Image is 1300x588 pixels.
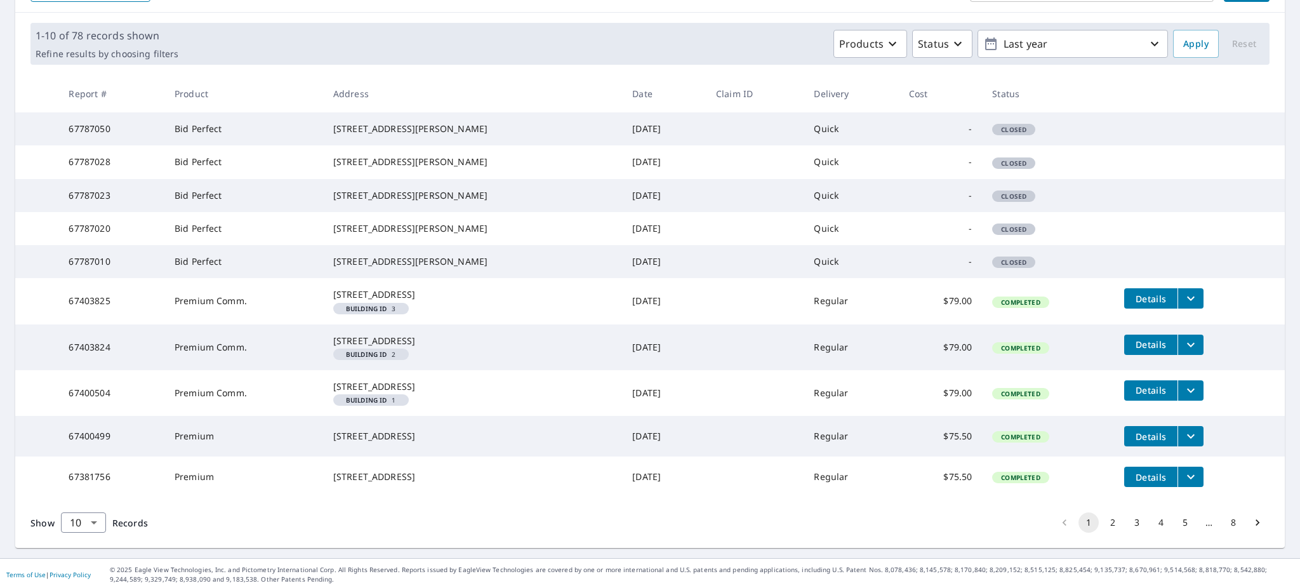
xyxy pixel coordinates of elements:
[164,179,323,212] td: Bid Perfect
[804,145,898,178] td: Quick
[323,75,622,112] th: Address
[58,245,164,278] td: 67787010
[622,179,706,212] td: [DATE]
[1177,335,1204,355] button: filesDropdownBtn-67403824
[1247,512,1268,533] button: Go to next page
[58,212,164,245] td: 67787020
[622,75,706,112] th: Date
[36,28,178,43] p: 1-10 of 78 records shown
[346,351,387,357] em: Building ID
[164,145,323,178] td: Bid Perfect
[899,457,983,497] td: $75.50
[899,245,983,278] td: -
[804,75,898,112] th: Delivery
[1132,338,1170,351] span: Details
[998,33,1147,55] p: Last year
[1124,288,1177,309] button: detailsBtn-67403825
[333,380,612,393] div: [STREET_ADDRESS]
[164,75,323,112] th: Product
[6,570,46,579] a: Terms of Use
[1127,512,1147,533] button: Go to page 3
[346,397,387,403] em: Building ID
[622,370,706,416] td: [DATE]
[58,278,164,324] td: 67403825
[58,324,164,370] td: 67403824
[36,48,178,60] p: Refine results by choosing filters
[338,397,404,403] span: 1
[1132,471,1170,483] span: Details
[338,351,404,357] span: 2
[58,416,164,457] td: 67400499
[804,278,898,324] td: Regular
[804,245,898,278] td: Quick
[978,30,1168,58] button: Last year
[706,75,804,112] th: Claim ID
[1173,30,1219,58] button: Apply
[333,156,612,168] div: [STREET_ADDRESS][PERSON_NAME]
[333,222,612,235] div: [STREET_ADDRESS][PERSON_NAME]
[912,30,972,58] button: Status
[1175,512,1195,533] button: Go to page 5
[110,565,1294,584] p: © 2025 Eagle View Technologies, Inc. and Pictometry International Corp. All Rights Reserved. Repo...
[622,278,706,324] td: [DATE]
[58,457,164,497] td: 67381756
[1199,516,1219,529] div: …
[333,123,612,135] div: [STREET_ADDRESS][PERSON_NAME]
[982,75,1114,112] th: Status
[61,512,106,533] div: Show 10 records
[993,432,1047,441] span: Completed
[899,324,983,370] td: $79.00
[333,335,612,347] div: [STREET_ADDRESS]
[1177,426,1204,446] button: filesDropdownBtn-67400499
[1132,431,1170,443] span: Details
[993,258,1034,267] span: Closed
[804,457,898,497] td: Regular
[1124,335,1177,355] button: detailsBtn-67403824
[112,517,148,529] span: Records
[622,324,706,370] td: [DATE]
[804,370,898,416] td: Regular
[899,75,983,112] th: Cost
[333,430,612,443] div: [STREET_ADDRESS]
[1132,293,1170,305] span: Details
[164,457,323,497] td: Premium
[58,145,164,178] td: 67787028
[993,389,1047,398] span: Completed
[58,112,164,145] td: 67787050
[622,416,706,457] td: [DATE]
[1132,384,1170,396] span: Details
[1177,288,1204,309] button: filesDropdownBtn-67403825
[1052,512,1270,533] nav: pagination navigation
[622,145,706,178] td: [DATE]
[164,416,323,457] td: Premium
[333,288,612,301] div: [STREET_ADDRESS]
[993,159,1034,168] span: Closed
[899,416,983,457] td: $75.50
[164,212,323,245] td: Bid Perfect
[1124,380,1177,401] button: detailsBtn-67400504
[346,305,387,312] em: Building ID
[899,370,983,416] td: $79.00
[1151,512,1171,533] button: Go to page 4
[993,192,1034,201] span: Closed
[839,36,884,51] p: Products
[833,30,907,58] button: Products
[164,278,323,324] td: Premium Comm.
[50,570,91,579] a: Privacy Policy
[61,505,106,540] div: 10
[1177,467,1204,487] button: filesDropdownBtn-67381756
[622,112,706,145] td: [DATE]
[164,112,323,145] td: Bid Perfect
[58,179,164,212] td: 67787023
[164,245,323,278] td: Bid Perfect
[1177,380,1204,401] button: filesDropdownBtn-67400504
[1078,512,1099,533] button: page 1
[164,370,323,416] td: Premium Comm.
[1223,512,1244,533] button: Go to page 8
[804,112,898,145] td: Quick
[333,255,612,268] div: [STREET_ADDRESS][PERSON_NAME]
[804,179,898,212] td: Quick
[58,75,164,112] th: Report #
[333,189,612,202] div: [STREET_ADDRESS][PERSON_NAME]
[1183,36,1209,52] span: Apply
